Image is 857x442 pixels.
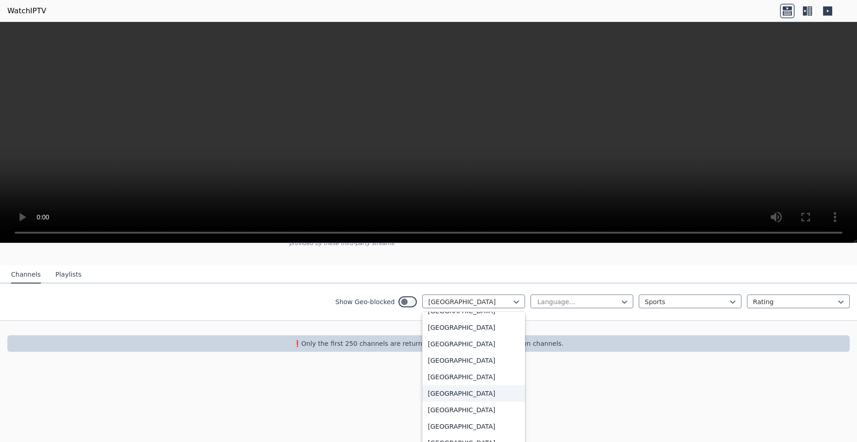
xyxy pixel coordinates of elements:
div: [GEOGRAPHIC_DATA] [422,402,525,418]
button: Playlists [55,266,82,284]
div: [GEOGRAPHIC_DATA] [422,336,525,352]
a: WatchIPTV [7,5,46,16]
div: [GEOGRAPHIC_DATA] [422,369,525,385]
label: Show Geo-blocked [335,297,395,306]
div: [GEOGRAPHIC_DATA] [422,319,525,336]
div: [GEOGRAPHIC_DATA] [422,385,525,402]
div: [GEOGRAPHIC_DATA] [422,352,525,369]
p: ❗️Only the first 250 channels are returned, use the filters to narrow down channels. [11,339,846,348]
button: Channels [11,266,41,284]
div: [GEOGRAPHIC_DATA] [422,418,525,435]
